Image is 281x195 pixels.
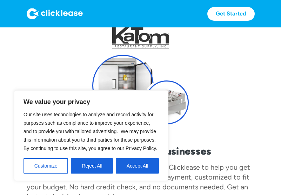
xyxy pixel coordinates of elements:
button: Reject All [71,158,113,174]
span: Our site uses technologies to analyze and record activity for purposes such as compliance to impr... [24,112,157,151]
p: We value your privacy [24,98,159,106]
button: Accept All [116,158,159,174]
button: Customize [24,158,68,174]
img: Logo [27,8,83,19]
a: Get Started [207,7,255,21]
div: We value your privacy [14,90,168,181]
